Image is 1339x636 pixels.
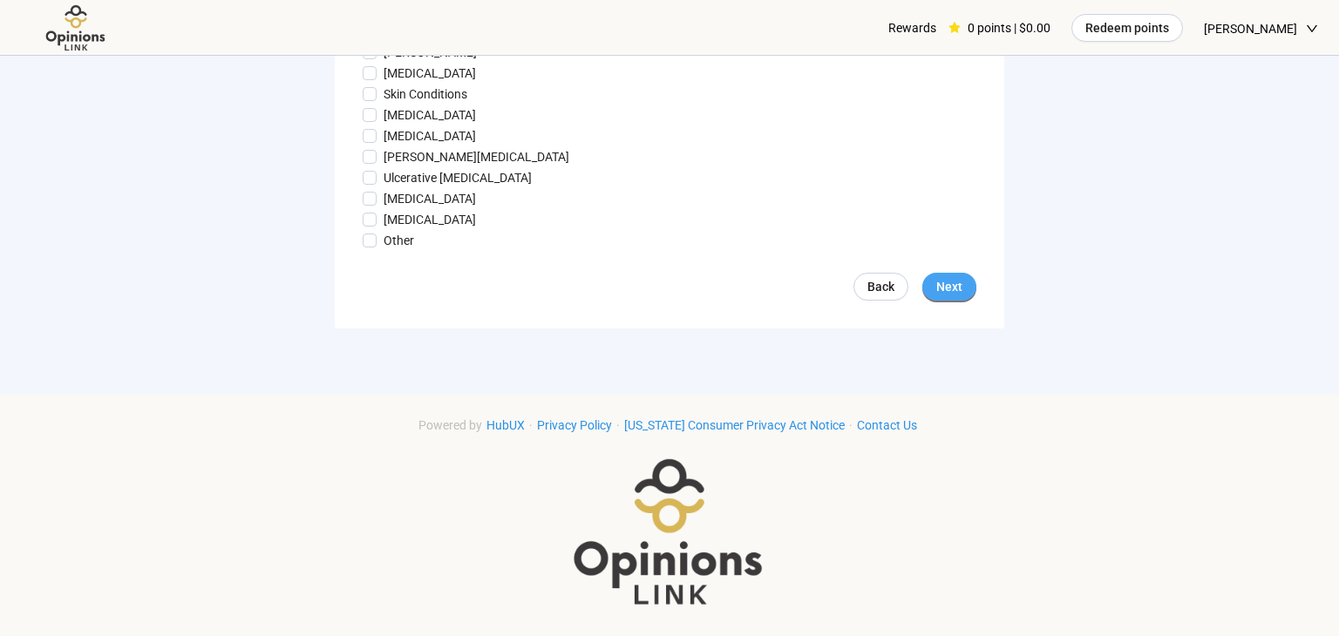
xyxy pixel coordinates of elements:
[418,416,921,435] div: · · ·
[533,418,616,432] a: Privacy Policy
[384,168,532,187] p: Ulcerative [MEDICAL_DATA]
[384,147,569,166] p: [PERSON_NAME][MEDICAL_DATA]
[384,210,476,229] p: [MEDICAL_DATA]
[853,418,921,432] a: Contact Us
[948,22,961,34] span: star
[384,64,476,83] p: [MEDICAL_DATA]
[384,231,414,250] p: Other
[936,277,962,296] span: Next
[418,418,482,432] span: Powered by
[1071,14,1183,42] button: Redeem points
[1204,1,1297,57] span: [PERSON_NAME]
[384,126,476,145] p: [MEDICAL_DATA]
[922,273,976,301] button: Next
[482,418,529,432] a: HubUX
[384,105,476,125] p: [MEDICAL_DATA]
[384,189,476,208] p: [MEDICAL_DATA]
[1085,18,1169,37] span: Redeem points
[867,277,894,296] span: Back
[384,85,467,104] p: Skin Conditions
[853,273,908,301] a: Back
[620,418,849,432] a: [US_STATE] Consumer Privacy Act Notice
[1306,23,1318,35] span: down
